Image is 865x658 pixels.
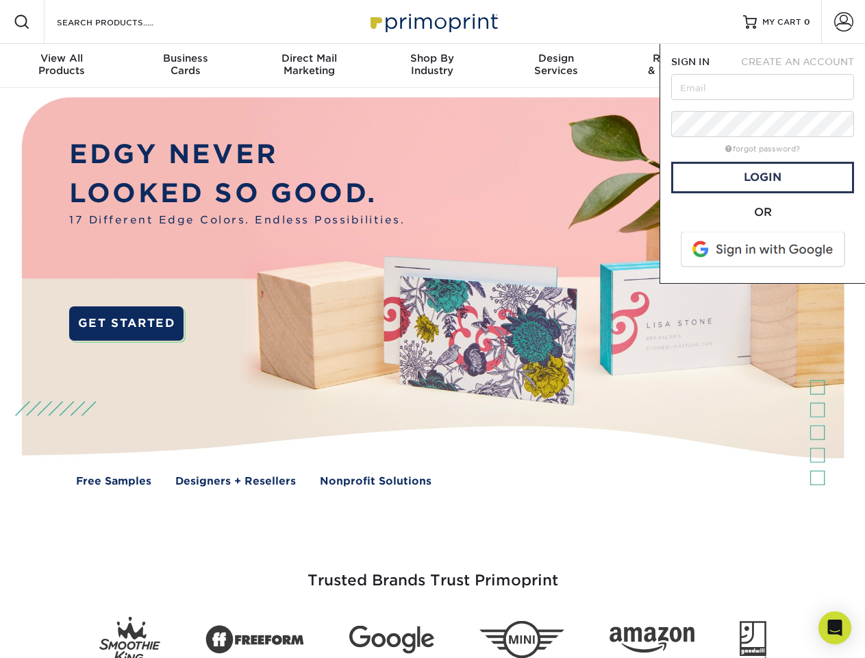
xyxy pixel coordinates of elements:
a: Resources& Templates [618,44,741,88]
input: Email [671,74,854,100]
a: GET STARTED [69,306,184,341]
span: SIGN IN [671,56,710,67]
a: Nonprofit Solutions [320,474,431,489]
p: LOOKED SO GOOD. [69,174,405,213]
div: Cards [123,52,247,77]
div: & Templates [618,52,741,77]
img: Goodwill [740,621,766,658]
div: Open Intercom Messenger [818,611,851,644]
span: MY CART [762,16,801,28]
div: Industry [371,52,494,77]
a: Direct MailMarketing [247,44,371,88]
span: 0 [804,17,810,27]
a: DesignServices [494,44,618,88]
p: EDGY NEVER [69,135,405,174]
a: forgot password? [725,145,800,154]
span: Direct Mail [247,52,371,64]
span: Resources [618,52,741,64]
a: BusinessCards [123,44,247,88]
span: Shop By [371,52,494,64]
a: Shop ByIndustry [371,44,494,88]
span: Business [123,52,247,64]
div: Services [494,52,618,77]
div: Marketing [247,52,371,77]
span: Design [494,52,618,64]
img: Google [349,626,434,654]
h3: Trusted Brands Trust Primoprint [32,539,833,606]
a: Designers + Resellers [175,474,296,489]
a: Free Samples [76,474,151,489]
span: 17 Different Edge Colors. Endless Possibilities. [69,212,405,228]
img: Amazon [610,627,694,653]
input: SEARCH PRODUCTS..... [55,14,189,30]
div: OR [671,204,854,221]
img: Primoprint [364,7,501,36]
span: CREATE AN ACCOUNT [741,56,854,67]
a: Login [671,162,854,193]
